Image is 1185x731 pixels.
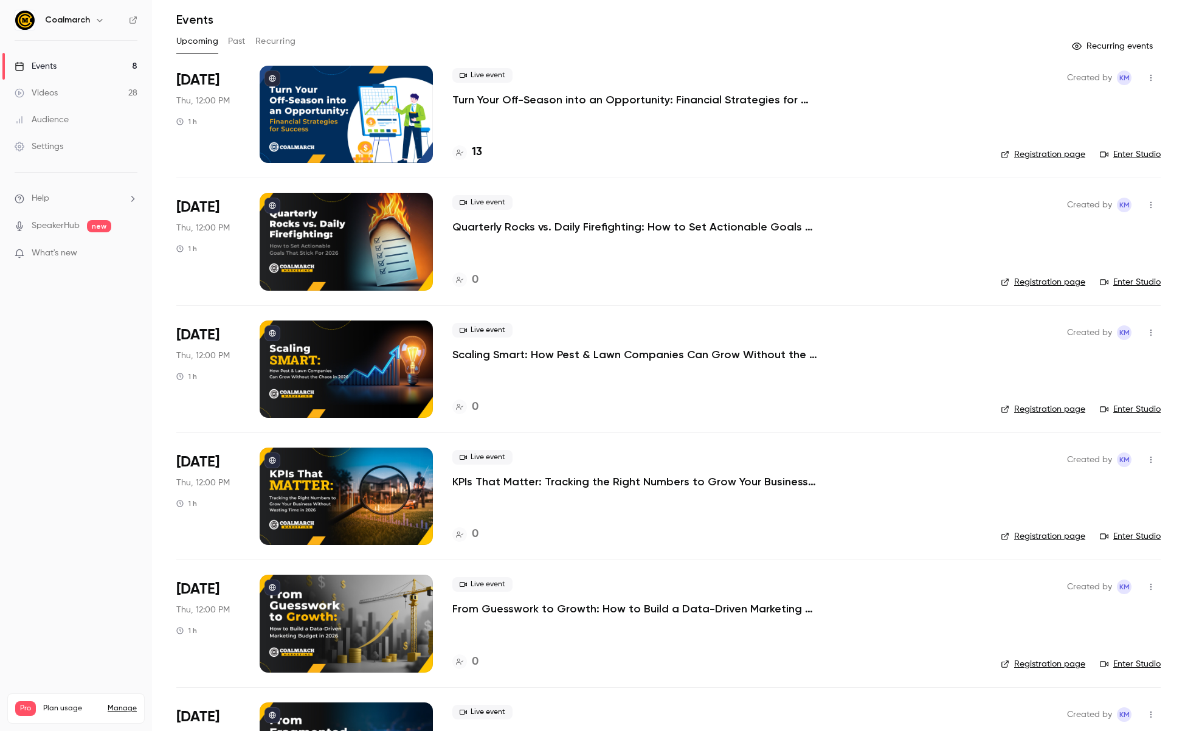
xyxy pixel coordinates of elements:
div: Events [15,60,57,72]
span: Thu, 12:00 PM [176,477,230,489]
button: Upcoming [176,32,218,51]
span: KM [1119,580,1130,594]
span: Live event [452,195,513,210]
a: 0 [452,272,478,288]
a: Enter Studio [1100,658,1161,670]
span: Thu, 12:00 PM [176,95,230,107]
a: Manage [108,704,137,713]
a: Registration page [1001,276,1085,288]
div: Aug 21 Thu, 12:00 PM (America/New York) [176,66,240,163]
span: Live event [452,323,513,338]
div: 1 h [176,244,197,254]
p: Videos [15,716,38,727]
span: Katie McCaskill [1117,198,1131,212]
button: Recurring events [1066,36,1161,56]
img: Coalmarch [15,10,35,30]
span: Pro [15,701,36,716]
h1: Events [176,12,213,27]
span: [DATE] [176,71,219,90]
a: SpeakerHub [32,220,80,232]
div: Sep 4 Thu, 12:00 PM (America/New York) [176,193,240,290]
a: Enter Studio [1100,276,1161,288]
a: Registration page [1001,530,1085,542]
span: [DATE] [176,452,219,472]
span: Created by [1067,71,1112,85]
a: Scaling Smart: How Pest & Lawn Companies Can Grow Without the Chaos in [DATE] [452,347,817,362]
span: What's new [32,247,77,260]
a: 13 [452,144,482,161]
span: Live event [452,577,513,592]
span: new [87,220,111,232]
a: Registration page [1001,403,1085,415]
h6: Coalmarch [45,14,90,26]
a: Enter Studio [1100,530,1161,542]
div: Videos [15,87,58,99]
h4: 0 [472,399,478,415]
button: Past [228,32,246,51]
span: Thu, 12:00 PM [176,350,230,362]
span: KM [1119,452,1130,467]
div: 1 h [176,626,197,636]
span: Live event [452,68,513,83]
span: [DATE] [176,325,219,345]
div: 1 h [176,499,197,508]
span: Katie McCaskill [1117,325,1131,340]
span: Created by [1067,580,1112,594]
a: Registration page [1001,658,1085,670]
span: [DATE] [176,580,219,599]
span: [DATE] [176,707,219,727]
span: Created by [1067,198,1112,212]
span: Katie McCaskill [1117,71,1131,85]
span: KM [1119,707,1130,722]
a: Enter Studio [1100,148,1161,161]
a: From Guesswork to Growth: How to Build a Data-Driven Marketing Budget in [DATE] [452,601,817,616]
span: Live event [452,705,513,719]
span: Live event [452,450,513,465]
div: Sep 18 Thu, 12:00 PM (America/New York) [176,320,240,418]
button: Recurring [255,32,296,51]
span: Katie McCaskill [1117,580,1131,594]
span: KM [1119,325,1130,340]
h4: 0 [472,526,478,542]
span: Created by [1067,452,1112,467]
a: 0 [452,399,478,415]
div: 1 h [176,372,197,381]
div: 1 h [176,117,197,126]
a: Turn Your Off-Season into an Opportunity: Financial Strategies for Success [452,92,817,107]
span: KM [1119,71,1130,85]
div: Settings [15,140,63,153]
h4: 0 [472,272,478,288]
span: Created by [1067,707,1112,722]
a: Registration page [1001,148,1085,161]
span: Created by [1067,325,1112,340]
a: Enter Studio [1100,403,1161,415]
span: KM [1119,198,1130,212]
div: Audience [15,114,69,126]
a: 0 [452,654,478,670]
span: Thu, 12:00 PM [176,604,230,616]
span: [DATE] [176,198,219,217]
li: help-dropdown-opener [15,192,137,205]
div: Oct 16 Thu, 12:00 PM (America/New York) [176,575,240,672]
span: Plan usage [43,704,100,713]
span: Thu, 12:00 PM [176,222,230,234]
a: 0 [452,526,478,542]
span: Help [32,192,49,205]
a: Quarterly Rocks vs. Daily Firefighting: How to Set Actionable Goals That Stick For 2026 [452,220,817,234]
span: 28 [112,718,120,725]
span: Katie McCaskill [1117,707,1131,722]
div: Oct 2 Thu, 12:00 PM (America/New York) [176,448,240,545]
p: / 150 [112,716,137,727]
h4: 13 [472,144,482,161]
span: Katie McCaskill [1117,452,1131,467]
a: KPIs That Matter: Tracking the Right Numbers to Grow Your Business Without Wasting Time in [DATE] [452,474,817,489]
h4: 0 [472,654,478,670]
